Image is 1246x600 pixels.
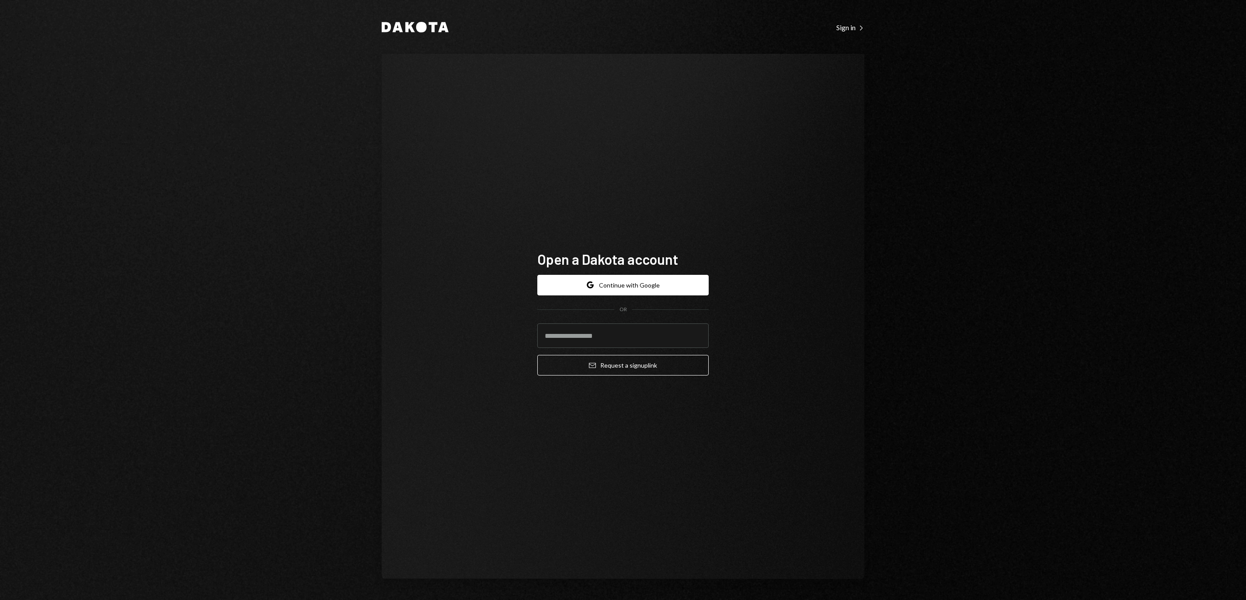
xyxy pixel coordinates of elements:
[836,23,864,32] div: Sign in
[836,22,864,32] a: Sign in
[537,355,709,375] button: Request a signuplink
[537,275,709,295] button: Continue with Google
[620,306,627,313] div: OR
[537,250,709,268] h1: Open a Dakota account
